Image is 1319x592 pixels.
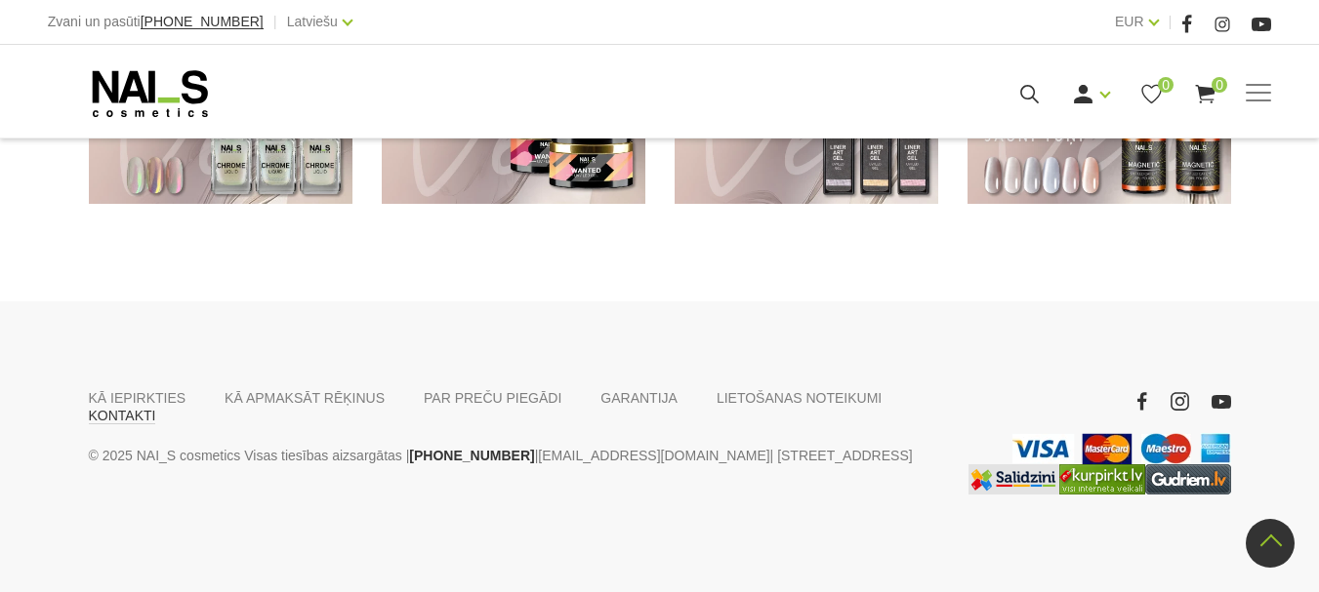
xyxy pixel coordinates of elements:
span: 0 [1158,77,1174,93]
img: Labākā cena interneta veikalos - Samsung, Cena, iPhone, Mobilie telefoni [969,464,1059,494]
a: PAR PREČU PIEGĀDI [424,389,561,407]
a: EUR [1115,10,1144,33]
a: LIETOŠANAS NOTEIKUMI [717,389,882,407]
a: [EMAIL_ADDRESS][DOMAIN_NAME] [538,444,769,467]
a: KONTAKTI [89,407,156,424]
a: GARANTIJA [600,389,678,407]
span: | [273,10,277,34]
span: 0 [1212,77,1227,93]
a: [PHONE_NUMBER] [409,444,534,467]
a: 0 [1139,82,1164,106]
a: 0 [1193,82,1217,106]
img: www.gudriem.lv/veikali/lv [1145,464,1231,494]
a: Latviešu [287,10,338,33]
span: [PHONE_NUMBER] [141,14,264,29]
a: [PHONE_NUMBER] [141,15,264,29]
p: © 2025 NAI_S cosmetics Visas tiesības aizsargātas | | | [STREET_ADDRESS] [89,444,938,467]
a: KĀ IEPIRKTIES [89,389,186,407]
span: | [1169,10,1173,34]
a: https://www.gudriem.lv/veikali/lv [1145,464,1231,494]
img: Lielākais Latvijas interneta veikalu preču meklētājs [1059,464,1145,494]
div: Zvani un pasūti [48,10,264,34]
a: KĀ APMAKSĀT RĒĶINUS [225,389,385,407]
